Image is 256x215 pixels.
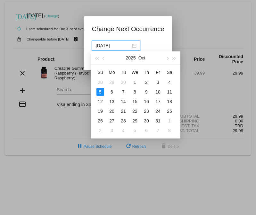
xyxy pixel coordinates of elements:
[129,67,141,77] th: Wed
[141,77,152,87] td: 10/2/2025
[166,107,173,115] div: 25
[141,87,152,97] td: 10/9/2025
[154,88,162,96] div: 10
[164,87,175,97] td: 10/11/2025
[95,97,106,106] td: 10/12/2025
[118,67,129,77] th: Tue
[129,126,141,135] td: 11/5/2025
[131,127,139,134] div: 5
[108,117,116,125] div: 27
[120,107,127,115] div: 21
[138,51,145,64] button: Oct
[143,88,150,96] div: 9
[152,87,164,97] td: 10/10/2025
[96,98,104,105] div: 12
[143,78,150,86] div: 2
[95,87,106,97] td: 10/5/2025
[154,78,162,86] div: 3
[95,77,106,87] td: 9/28/2025
[143,107,150,115] div: 23
[96,117,104,125] div: 26
[100,51,107,64] button: Previous month (PageUp)
[131,78,139,86] div: 1
[164,116,175,126] td: 11/1/2025
[163,51,170,64] button: Next month (PageDown)
[166,98,173,105] div: 18
[120,127,127,134] div: 4
[106,106,118,116] td: 10/20/2025
[152,97,164,106] td: 10/17/2025
[106,87,118,97] td: 10/6/2025
[96,107,104,115] div: 19
[152,106,164,116] td: 10/24/2025
[108,127,116,134] div: 3
[164,67,175,77] th: Sat
[164,106,175,116] td: 10/25/2025
[129,87,141,97] td: 10/8/2025
[141,116,152,126] td: 10/30/2025
[143,117,150,125] div: 30
[106,97,118,106] td: 10/13/2025
[108,107,116,115] div: 20
[129,77,141,87] td: 10/1/2025
[129,97,141,106] td: 10/15/2025
[120,98,127,105] div: 14
[106,77,118,87] td: 9/29/2025
[118,87,129,97] td: 10/7/2025
[118,77,129,87] td: 9/30/2025
[95,116,106,126] td: 10/26/2025
[164,77,175,87] td: 10/4/2025
[166,127,173,134] div: 8
[131,98,139,105] div: 15
[154,107,162,115] div: 24
[95,67,106,77] th: Sun
[106,126,118,135] td: 11/3/2025
[141,67,152,77] th: Thu
[96,88,104,96] div: 5
[143,127,150,134] div: 6
[129,116,141,126] td: 10/29/2025
[108,88,116,96] div: 6
[129,106,141,116] td: 10/22/2025
[154,117,162,125] div: 31
[141,106,152,116] td: 10/23/2025
[92,24,164,34] h1: Change Next Occurrence
[93,51,100,64] button: Last year (Control + left)
[152,126,164,135] td: 11/7/2025
[106,67,118,77] th: Mon
[154,127,162,134] div: 7
[166,88,173,96] div: 11
[96,42,131,49] input: Select date
[106,116,118,126] td: 10/27/2025
[120,78,127,86] div: 30
[152,116,164,126] td: 10/31/2025
[164,126,175,135] td: 11/8/2025
[120,88,127,96] div: 7
[164,97,175,106] td: 10/18/2025
[152,67,164,77] th: Fri
[118,97,129,106] td: 10/14/2025
[141,97,152,106] td: 10/16/2025
[143,98,150,105] div: 16
[120,117,127,125] div: 28
[96,127,104,134] div: 2
[95,126,106,135] td: 11/2/2025
[154,98,162,105] div: 17
[131,117,139,125] div: 29
[126,51,136,64] button: 2025
[118,126,129,135] td: 11/4/2025
[95,106,106,116] td: 10/19/2025
[131,88,139,96] div: 8
[96,78,104,86] div: 28
[108,98,116,105] div: 13
[141,126,152,135] td: 11/6/2025
[171,51,178,64] button: Next year (Control + right)
[152,77,164,87] td: 10/3/2025
[118,116,129,126] td: 10/28/2025
[118,106,129,116] td: 10/21/2025
[131,107,139,115] div: 22
[166,117,173,125] div: 1
[166,78,173,86] div: 4
[108,78,116,86] div: 29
